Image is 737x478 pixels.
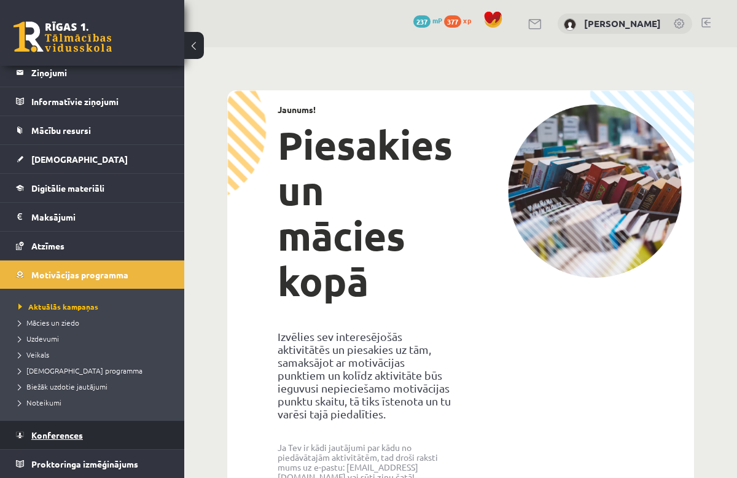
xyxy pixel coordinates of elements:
a: [PERSON_NAME] [584,17,661,29]
a: Maksājumi [16,203,169,231]
span: [DEMOGRAPHIC_DATA] [31,154,128,165]
span: Noteikumi [18,398,61,407]
span: 377 [444,15,461,28]
legend: Ziņojumi [31,58,169,87]
span: [DEMOGRAPHIC_DATA] programma [18,366,142,375]
a: Proktoringa izmēģinājums [16,450,169,478]
a: Biežāk uzdotie jautājumi [18,381,172,392]
a: Konferences [16,421,169,449]
p: Izvēlies sev interesējošās aktivitātēs un piesakies uz tām, samaksājot ar motivācijas punktiem un... [278,330,451,420]
a: Informatīvie ziņojumi [16,87,169,116]
strong: Jaunums! [278,104,316,115]
span: Mācies un ziedo [18,318,79,327]
span: mP [432,15,442,25]
span: xp [463,15,471,25]
a: [DEMOGRAPHIC_DATA] [16,145,169,173]
span: Uzdevumi [18,334,59,343]
a: Noteikumi [18,397,172,408]
legend: Maksājumi [31,203,169,231]
a: Aktuālās kampaņas [18,301,172,312]
span: Konferences [31,429,83,441]
span: 237 [413,15,431,28]
a: Rīgas 1. Tālmācības vidusskola [14,22,112,52]
a: Veikals [18,349,172,360]
img: campaign-image-1c4f3b39ab1f89d1fca25a8facaab35ebc8e40cf20aedba61fd73fb4233361ac.png [508,104,682,278]
a: Atzīmes [16,232,169,260]
a: Digitālie materiāli [16,174,169,202]
a: Mācies un ziedo [18,317,172,328]
span: Motivācijas programma [31,269,128,280]
a: Mācību resursi [16,116,169,144]
span: Aktuālās kampaņas [18,302,98,311]
h1: Piesakies un mācies kopā [278,122,451,304]
a: [DEMOGRAPHIC_DATA] programma [18,365,172,376]
a: Motivācijas programma [16,261,169,289]
span: Atzīmes [31,240,64,251]
span: Biežāk uzdotie jautājumi [18,382,107,391]
legend: Informatīvie ziņojumi [31,87,169,116]
a: 237 mP [413,15,442,25]
a: 377 xp [444,15,477,25]
span: Proktoringa izmēģinājums [31,458,138,469]
a: Uzdevumi [18,333,172,344]
span: Mācību resursi [31,125,91,136]
img: Ričards Jēgers [564,18,576,31]
span: Digitālie materiāli [31,182,104,194]
span: Veikals [18,350,49,359]
a: Ziņojumi [16,58,169,87]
